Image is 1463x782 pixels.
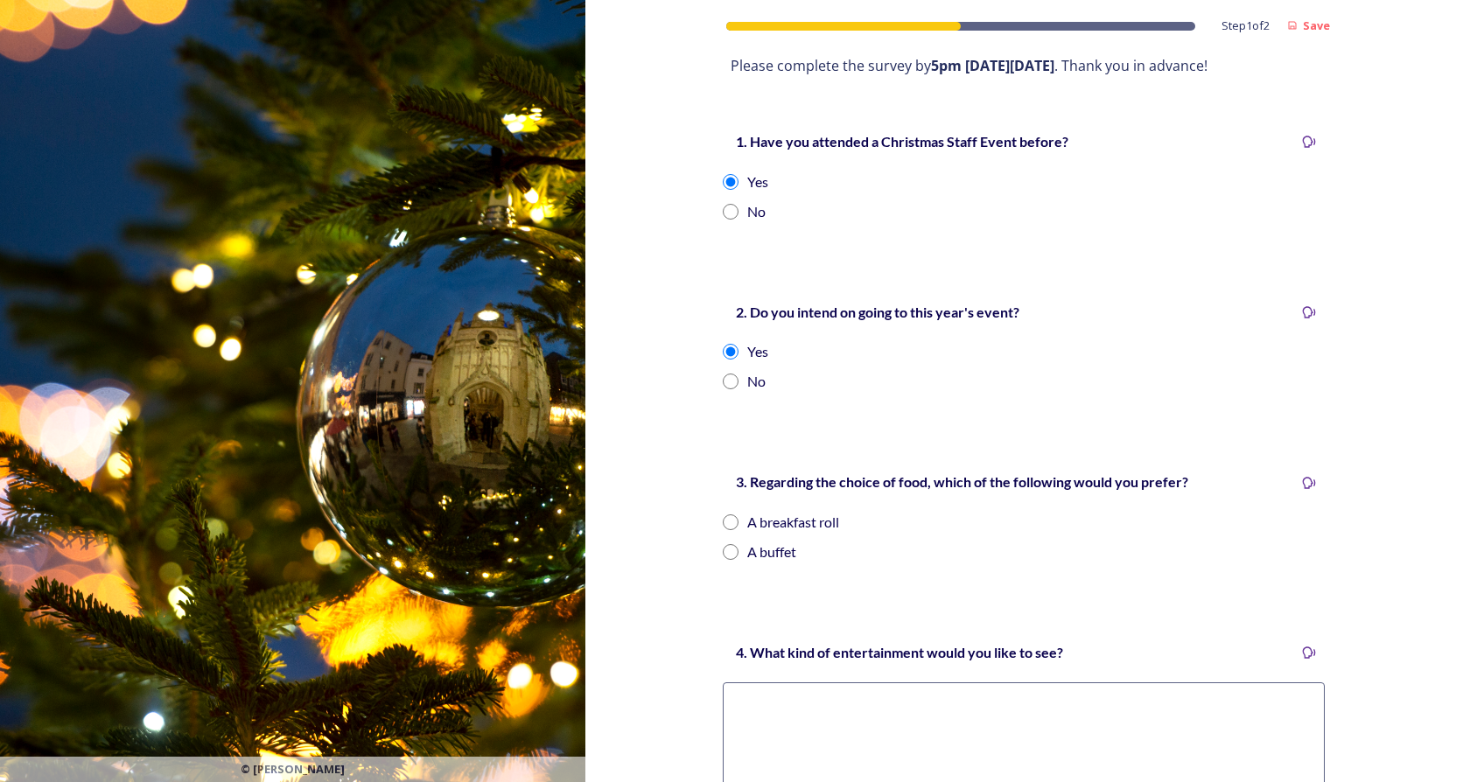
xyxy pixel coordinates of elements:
[1303,17,1330,33] strong: Save
[1221,17,1270,34] span: Step 1 of 2
[736,133,1068,150] strong: 1. Have you attended a Christmas Staff Event before?
[747,171,768,192] div: Yes
[747,341,768,362] div: Yes
[747,512,839,533] div: A breakfast roll
[747,201,766,222] div: No
[731,56,1317,76] p: Please complete the survey by . Thank you in advance!
[736,304,1019,320] strong: 2. Do you intend on going to this year's event?
[747,371,766,392] div: No
[747,541,796,562] div: A buffet
[931,56,1054,75] strong: 5pm [DATE][DATE]
[241,761,345,778] span: © [PERSON_NAME]
[736,644,1063,660] strong: 4. What kind of entertainment would you like to see?
[736,473,1188,490] strong: 3. Regarding the choice of food, which of the following would you prefer?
